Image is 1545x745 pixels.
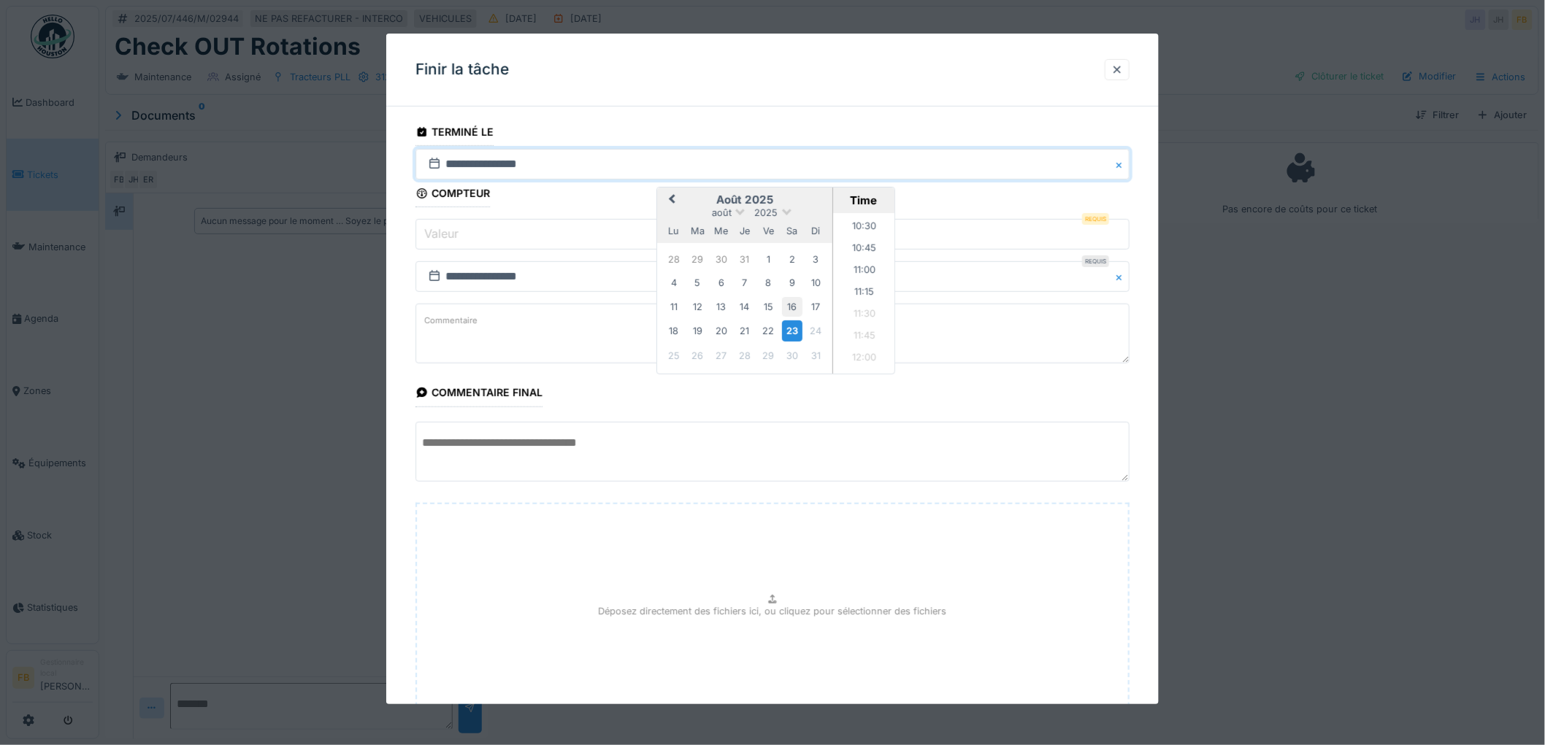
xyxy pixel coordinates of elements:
[688,250,708,269] div: Choose mardi 29 juillet 2025
[837,193,891,207] div: Time
[664,346,683,366] div: Not available lundi 25 août 2025
[833,239,895,260] li: 10:45
[415,182,490,207] div: Compteur
[759,250,778,269] div: Choose vendredi 1 août 2025
[755,207,778,218] span: 2025
[759,273,778,293] div: Choose vendredi 8 août 2025
[782,297,802,317] div: Choose samedi 16 août 2025
[421,225,461,242] label: Valeur
[1082,255,1109,267] div: Requis
[664,250,683,269] div: Choose lundi 28 juillet 2025
[806,297,826,317] div: Choose dimanche 17 août 2025
[833,370,895,392] li: 12:15
[711,221,731,241] div: mercredi
[735,273,754,293] div: Choose jeudi 7 août 2025
[833,304,895,326] li: 11:30
[833,213,895,374] ul: Time
[1113,149,1130,180] button: Close
[806,221,826,241] div: dimanche
[711,250,731,269] div: Choose mercredi 30 juillet 2025
[806,273,826,293] div: Choose dimanche 10 août 2025
[782,221,802,241] div: samedi
[806,321,826,341] div: Not available dimanche 24 août 2025
[833,260,895,282] li: 11:00
[662,247,827,367] div: Month août, 2025
[735,346,754,366] div: Not available jeudi 28 août 2025
[415,382,543,406] div: Commentaire final
[735,297,754,317] div: Choose jeudi 14 août 2025
[806,250,826,269] div: Choose dimanche 3 août 2025
[599,603,947,617] p: Déposez directement des fichiers ici, ou cliquez pour sélectionner des fichiers
[735,221,754,241] div: jeudi
[782,346,802,366] div: Not available samedi 30 août 2025
[759,346,778,366] div: Not available vendredi 29 août 2025
[688,297,708,317] div: Choose mardi 12 août 2025
[688,321,708,341] div: Choose mardi 19 août 2025
[415,121,494,146] div: Terminé le
[833,326,895,348] li: 11:45
[735,321,754,341] div: Choose jeudi 21 août 2025
[688,221,708,241] div: mardi
[759,321,778,341] div: Choose vendredi 22 août 2025
[711,321,731,341] div: Choose mercredi 20 août 2025
[711,346,731,366] div: Not available mercredi 27 août 2025
[659,189,682,212] button: Previous Month
[664,221,683,241] div: lundi
[782,273,802,293] div: Choose samedi 9 août 2025
[759,297,778,317] div: Choose vendredi 15 août 2025
[421,312,480,330] label: Commentaire
[735,250,754,269] div: Choose jeudi 31 juillet 2025
[712,207,732,218] span: août
[657,193,832,206] h2: août 2025
[833,282,895,304] li: 11:15
[833,217,895,239] li: 10:30
[711,297,731,317] div: Choose mercredi 13 août 2025
[415,61,509,79] h3: Finir la tâche
[806,346,826,366] div: Not available dimanche 31 août 2025
[782,250,802,269] div: Choose samedi 2 août 2025
[759,221,778,241] div: vendredi
[664,273,683,293] div: Choose lundi 4 août 2025
[664,297,683,317] div: Choose lundi 11 août 2025
[1082,213,1109,225] div: Requis
[833,348,895,370] li: 12:00
[782,320,802,341] div: Choose samedi 23 août 2025
[688,346,708,366] div: Not available mardi 26 août 2025
[664,321,683,341] div: Choose lundi 18 août 2025
[711,273,731,293] div: Choose mercredi 6 août 2025
[1113,261,1130,292] button: Close
[688,273,708,293] div: Choose mardi 5 août 2025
